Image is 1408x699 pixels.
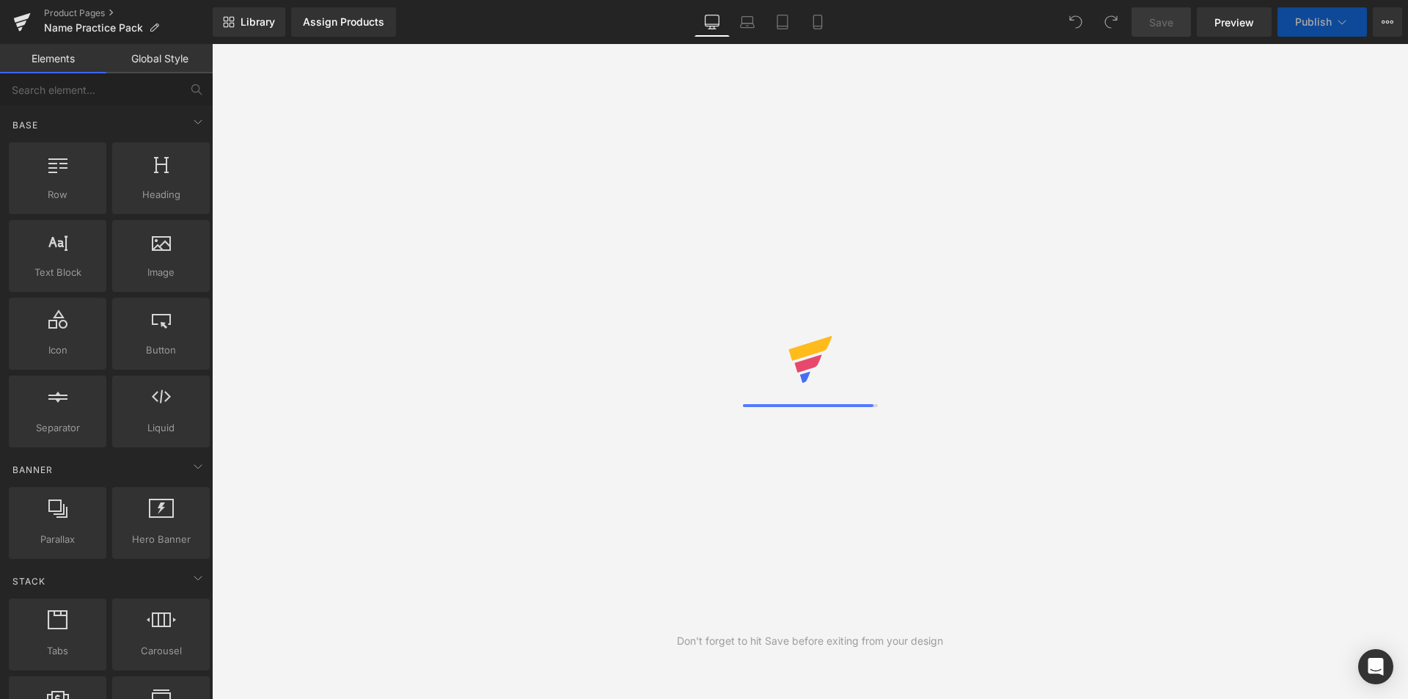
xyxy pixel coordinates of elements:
span: Button [117,343,205,358]
span: Image [117,265,205,280]
a: Mobile [800,7,835,37]
a: Preview [1197,7,1272,37]
button: More [1373,7,1402,37]
span: Library [241,15,275,29]
div: Don't forget to hit Save before exiting from your design [677,633,943,649]
span: Tabs [13,643,102,659]
a: Laptop [730,7,765,37]
div: Open Intercom Messenger [1358,649,1393,684]
span: Separator [13,420,102,436]
span: Base [11,118,40,132]
span: Parallax [13,532,102,547]
span: Publish [1295,16,1332,28]
a: Product Pages [44,7,213,19]
span: Text Block [13,265,102,280]
button: Undo [1061,7,1090,37]
span: Banner [11,463,54,477]
span: Liquid [117,420,205,436]
span: Stack [11,574,47,588]
a: New Library [213,7,285,37]
span: Preview [1214,15,1254,30]
span: Heading [117,187,205,202]
span: Hero Banner [117,532,205,547]
span: Name Practice Pack [44,22,143,34]
div: Assign Products [303,16,384,28]
span: Row [13,187,102,202]
span: Carousel [117,643,205,659]
a: Tablet [765,7,800,37]
button: Publish [1277,7,1367,37]
a: Global Style [106,44,213,73]
button: Redo [1096,7,1126,37]
span: Save [1149,15,1173,30]
span: Icon [13,343,102,358]
a: Desktop [694,7,730,37]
